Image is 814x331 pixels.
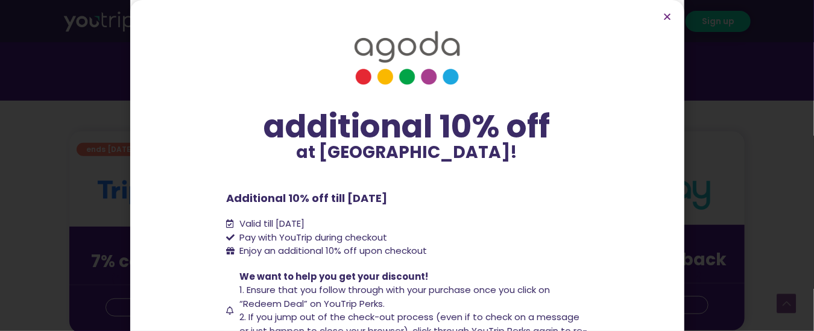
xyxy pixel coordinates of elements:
[240,270,429,283] span: We want to help you get your discount!
[226,109,588,144] div: additional 10% off
[240,283,551,310] span: 1. Ensure that you follow through with your purchase once you click on “Redeem Deal” on YouTrip P...
[237,231,388,245] span: Pay with YouTrip during checkout
[226,144,588,161] p: at [GEOGRAPHIC_DATA]!
[226,190,588,206] p: Additional 10% off till [DATE]
[663,12,672,21] a: Close
[237,217,305,231] span: Valid till [DATE]
[240,244,428,257] span: Enjoy an additional 10% off upon checkout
